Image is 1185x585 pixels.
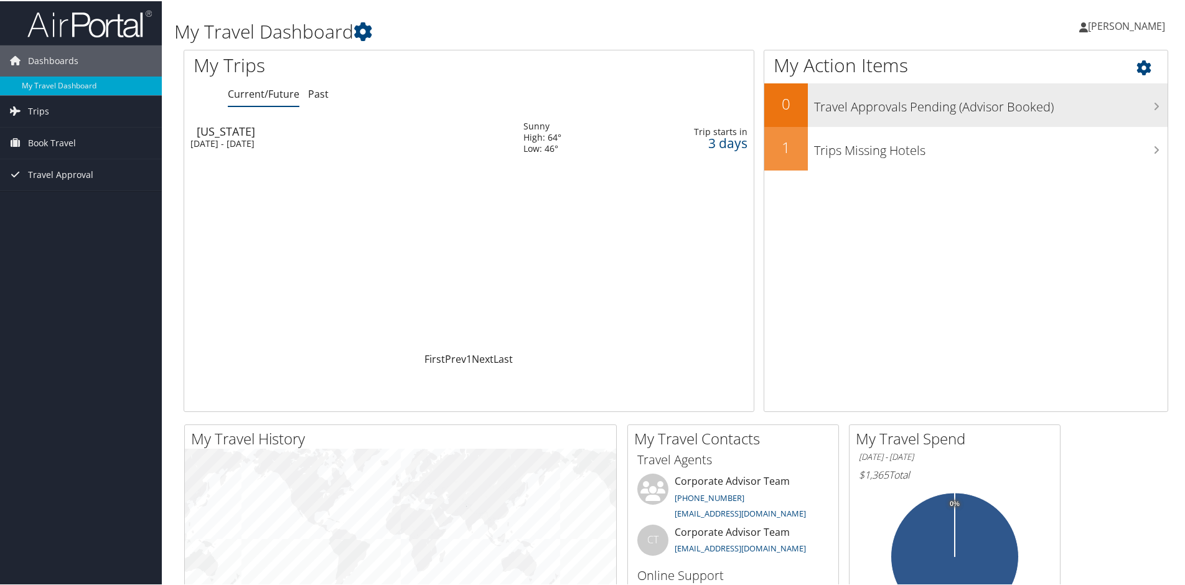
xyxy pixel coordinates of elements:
[642,136,747,147] div: 3 days
[764,136,808,157] h2: 1
[859,467,1051,480] h6: Total
[308,86,329,100] a: Past
[637,523,668,555] div: CT
[28,95,49,126] span: Trips
[856,427,1060,448] h2: My Travel Spend
[27,8,152,37] img: airportal-logo.png
[675,507,806,518] a: [EMAIL_ADDRESS][DOMAIN_NAME]
[28,158,93,189] span: Travel Approval
[466,351,472,365] a: 1
[228,86,299,100] a: Current/Future
[1079,6,1178,44] a: [PERSON_NAME]
[1088,18,1165,32] span: [PERSON_NAME]
[764,82,1168,126] a: 0Travel Approvals Pending (Advisor Booked)
[631,472,835,523] li: Corporate Advisor Team
[634,427,838,448] h2: My Travel Contacts
[523,142,561,153] div: Low: 46°
[197,124,511,136] div: [US_STATE]
[194,51,507,77] h1: My Trips
[191,427,616,448] h2: My Travel History
[28,126,76,157] span: Book Travel
[190,137,505,148] div: [DATE] - [DATE]
[675,491,744,502] a: [PHONE_NUMBER]
[523,119,561,131] div: Sunny
[637,566,829,583] h3: Online Support
[950,499,960,507] tspan: 0%
[764,51,1168,77] h1: My Action Items
[642,125,747,136] div: Trip starts in
[814,91,1168,115] h3: Travel Approvals Pending (Advisor Booked)
[637,450,829,467] h3: Travel Agents
[28,44,78,75] span: Dashboards
[174,17,843,44] h1: My Travel Dashboard
[814,134,1168,158] h3: Trips Missing Hotels
[764,126,1168,169] a: 1Trips Missing Hotels
[494,351,513,365] a: Last
[764,92,808,113] h2: 0
[523,131,561,142] div: High: 64°
[859,450,1051,462] h6: [DATE] - [DATE]
[859,467,889,480] span: $1,365
[445,351,466,365] a: Prev
[631,523,835,564] li: Corporate Advisor Team
[675,541,806,553] a: [EMAIL_ADDRESS][DOMAIN_NAME]
[472,351,494,365] a: Next
[424,351,445,365] a: First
